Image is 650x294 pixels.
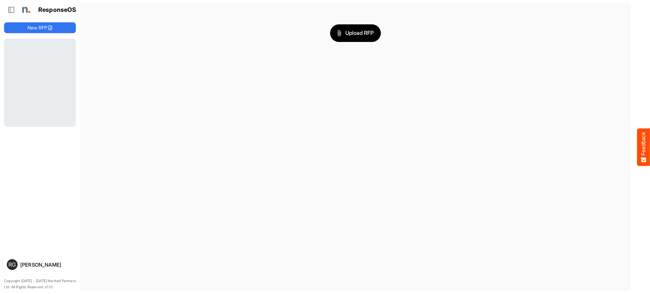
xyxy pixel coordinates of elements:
[20,262,73,267] div: [PERSON_NAME]
[330,24,381,42] button: Upload RFP
[4,22,76,33] button: New RFP
[19,3,32,17] img: Northell
[4,278,76,290] p: Copyright [DATE] - [DATE] Northell Partners Ltd. All Rights Reserved. v1.1.0
[8,262,16,267] span: RG
[337,29,374,38] span: Upload RFP
[637,128,650,166] button: Feedback
[38,6,77,14] h1: ResponseOS
[4,39,76,127] div: Loading...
